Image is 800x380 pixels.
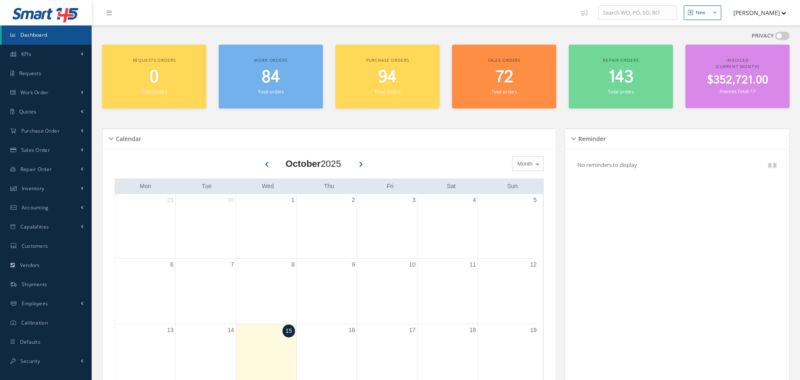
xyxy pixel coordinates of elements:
a: September 29, 2025 [165,194,175,206]
td: October 3, 2025 [357,194,417,259]
a: Thursday [322,181,335,191]
td: October 5, 2025 [478,194,538,259]
span: Repair Order [20,166,52,173]
span: Purchase orders [366,57,409,63]
a: Saturday [445,181,457,191]
a: October 9, 2025 [350,259,357,271]
a: October 10, 2025 [407,259,417,271]
span: Invoiced [726,57,749,63]
small: Total orders [375,88,400,95]
a: Friday [385,181,395,191]
a: October 2, 2025 [350,194,357,206]
a: October 11, 2025 [468,259,478,271]
a: October 8, 2025 [290,259,296,271]
a: Wednesday [260,181,275,191]
span: Month [515,160,532,168]
span: Shipments [22,281,47,288]
span: Vendors [20,262,40,269]
span: Accounting [22,204,49,211]
td: October 10, 2025 [357,258,417,324]
a: October 6, 2025 [169,259,175,271]
span: $352,721.00 [707,72,768,88]
b: October [285,159,320,169]
label: PRIVACY [752,32,774,40]
a: Sunday [505,181,519,191]
span: 143 [608,65,633,89]
span: 72 [495,65,513,89]
small: Total orders [608,88,634,95]
span: Sales Order [21,146,50,154]
a: October 19, 2025 [528,324,538,336]
small: Total orders [141,88,167,95]
h5: Reminder [576,133,606,143]
small: Invoices Total: 17 [720,88,755,94]
a: Monday [138,181,152,191]
span: Work orders [254,57,287,63]
a: October 18, 2025 [468,324,478,336]
a: October 7, 2025 [229,259,236,271]
span: (Current Month) [716,63,760,69]
span: Security [20,357,40,365]
h5: Calendar [113,133,141,143]
span: Purchase Order [21,127,60,134]
td: October 4, 2025 [417,194,478,259]
div: 2025 [285,157,341,171]
a: October 16, 2025 [347,324,357,336]
a: October 15, 2025 [282,325,295,337]
p: No reminders to display [577,161,637,169]
a: Repair orders 143 Total orders [569,45,673,108]
span: Calibration [21,319,48,326]
a: October 3, 2025 [410,194,417,206]
a: October 13, 2025 [165,324,175,336]
span: Requests [19,70,41,77]
a: Invoiced (Current Month) $352,721.00 Invoices Total: 17 [685,45,790,108]
a: October 4, 2025 [471,194,478,206]
span: Capabilities [20,223,49,230]
span: Work Order [20,89,49,96]
td: October 8, 2025 [236,258,296,324]
a: Purchase orders 94 Total orders [335,45,440,108]
span: Customers [22,242,48,249]
a: September 30, 2025 [226,194,236,206]
td: October 2, 2025 [296,194,357,259]
td: October 7, 2025 [175,258,236,324]
span: 94 [378,65,397,89]
span: Requests orders [133,57,176,63]
span: Employees [22,300,48,307]
span: Inventory [22,185,45,192]
span: Quotes [19,108,37,115]
td: October 9, 2025 [296,258,357,324]
a: October 17, 2025 [407,324,417,336]
a: Sales orders 72 Total orders [452,45,556,108]
span: 84 [262,65,280,89]
td: September 30, 2025 [175,194,236,259]
td: September 29, 2025 [115,194,175,259]
span: Sales orders [488,57,520,63]
button: New [684,5,721,20]
a: Work orders 84 Total orders [219,45,323,108]
div: New [696,9,705,16]
a: Dashboard [2,25,92,45]
td: October 1, 2025 [236,194,296,259]
td: October 12, 2025 [478,258,538,324]
a: October 5, 2025 [532,194,538,206]
span: Dashboard [20,31,47,38]
input: Search WO, PO, SO, RO [598,5,677,20]
td: October 6, 2025 [115,258,175,324]
button: [PERSON_NAME] [725,5,786,21]
a: October 1, 2025 [290,194,296,206]
span: Defaults [20,338,40,345]
small: Total orders [491,88,517,95]
td: October 11, 2025 [417,258,478,324]
small: Total orders [258,88,284,95]
a: Requests orders 0 Total orders [102,45,206,108]
span: KPIs [21,50,31,58]
a: October 12, 2025 [528,259,538,271]
span: Repair orders [603,57,638,63]
a: October 14, 2025 [226,324,236,336]
span: 0 [150,65,159,89]
a: Tuesday [200,181,213,191]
